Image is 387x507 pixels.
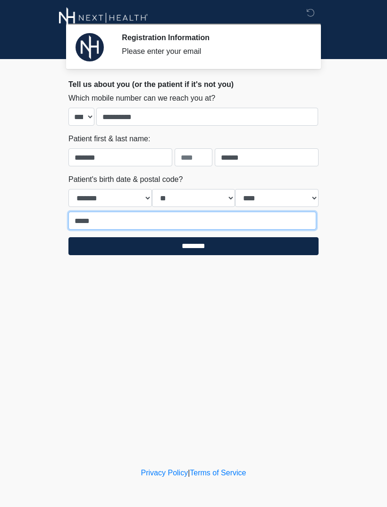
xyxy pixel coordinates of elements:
label: Which mobile number can we reach you at? [68,93,215,104]
label: Patient first & last name: [68,133,150,145]
label: Patient's birth date & postal code? [68,174,183,185]
h2: Registration Information [122,33,304,42]
a: | [188,469,190,477]
img: Agent Avatar [76,33,104,61]
img: Next-Health Montecito Logo [59,7,148,28]
a: Terms of Service [190,469,246,477]
a: Privacy Policy [141,469,188,477]
h2: Tell us about you (or the patient if it's not you) [68,80,319,89]
div: Please enter your email [122,46,304,57]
